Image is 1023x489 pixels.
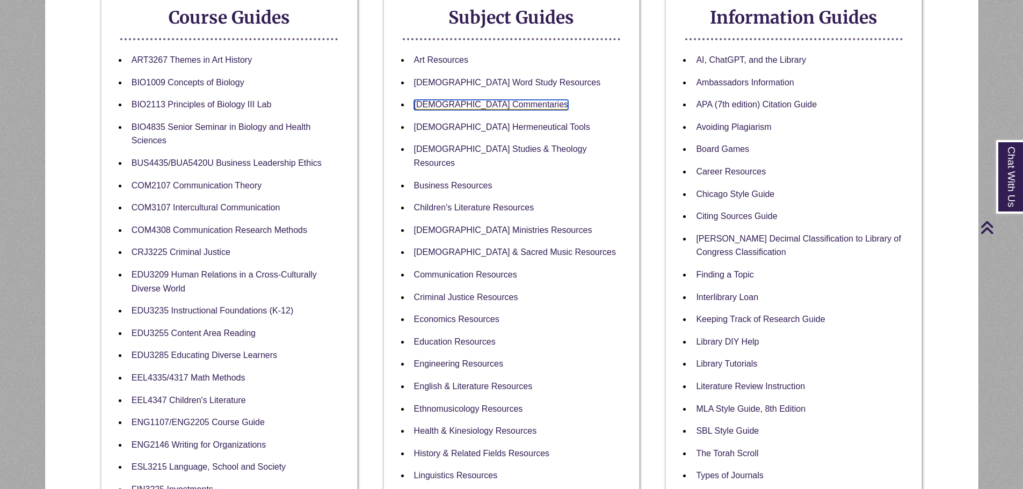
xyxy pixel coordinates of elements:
a: Art Resources [414,55,468,64]
a: [DEMOGRAPHIC_DATA] Studies & Theology Resources [414,144,587,167]
a: ENG2146 Writing for Organizations [132,440,266,449]
a: BUS4435/BUA5420U Business Leadership Ethics [132,158,322,167]
a: ESL3215 Language, School and Society [132,462,286,471]
a: Interlibrary Loan [696,293,758,302]
a: Avoiding Plagiarism [696,122,771,132]
a: Health & Kinesiology Resources [414,426,537,435]
a: COM4308 Communication Research Methods [132,225,307,235]
strong: Subject Guides [448,7,574,28]
a: [DEMOGRAPHIC_DATA] Hermeneutical Tools [414,122,590,132]
a: EDU3235 Instructional Foundations (K-12) [132,306,294,315]
a: Engineering Resources [414,359,503,368]
a: [DEMOGRAPHIC_DATA] Commentaries [414,100,568,110]
a: [DEMOGRAPHIC_DATA] Word Study Resources [414,78,601,87]
a: COM2107 Communication Theory [132,181,262,190]
a: Finding a Topic [696,270,753,279]
a: BIO2113 Principles of Biology III Lab [132,100,272,109]
a: Ambassadors Information [696,78,794,87]
strong: Course Guides [169,7,290,28]
a: EDU3255 Content Area Reading [132,329,256,338]
a: AI, ChatGPT, and the Library [696,55,806,64]
a: Keeping Track of Research Guide [696,315,825,324]
a: Literature Review Instruction [696,382,805,391]
a: BIO4835 Senior Seminar in Biology and Health Sciences [132,122,311,145]
a: Criminal Justice Resources [414,293,518,302]
a: Education Resources [414,337,496,346]
a: EEL4347 Children's Literature [132,396,246,405]
a: Library Tutorials [696,359,757,368]
a: History & Related Fields Resources [414,449,550,458]
a: Board Games [696,144,749,154]
a: MLA Style Guide, 8th Edition [696,404,806,413]
a: COM3107 Intercultural Communication [132,203,280,212]
a: CRJ3225 Criminal Justice [132,247,230,257]
a: Career Resources [696,167,766,176]
a: Back to Top [980,220,1020,235]
a: The Torah Scroll [696,449,758,458]
a: EDU3285 Educating Diverse Learners [132,351,277,360]
a: APA (7th edition) Citation Guide [696,100,817,109]
a: Citing Sources Guide [696,211,777,221]
a: Linguistics Resources [414,471,498,480]
a: [DEMOGRAPHIC_DATA] Ministries Resources [414,225,592,235]
a: English & Literature Resources [414,382,533,391]
a: Types of Journals [696,471,763,480]
a: Economics Resources [414,315,499,324]
a: Library DIY Help [696,337,759,346]
a: EEL4335/4317 Math Methods [132,373,245,382]
a: Business Resources [414,181,492,190]
a: [DEMOGRAPHIC_DATA] & Sacred Music Resources [414,247,616,257]
strong: Information Guides [710,7,877,28]
a: Children's Literature Resources [414,203,534,212]
a: BIO1009 Concepts of Biology [132,78,244,87]
a: [PERSON_NAME] Decimal Classification to Library of Congress Classification [696,234,901,257]
a: ENG1107/ENG2205 Course Guide [132,418,265,427]
a: SBL Style Guide [696,426,759,435]
a: Chicago Style Guide [696,189,774,199]
a: EDU3209 Human Relations in a Cross-Culturally Diverse World [132,270,317,293]
a: ART3267 Themes in Art History [132,55,252,64]
a: Ethnomusicology Resources [414,404,523,413]
a: Communication Resources [414,270,517,279]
